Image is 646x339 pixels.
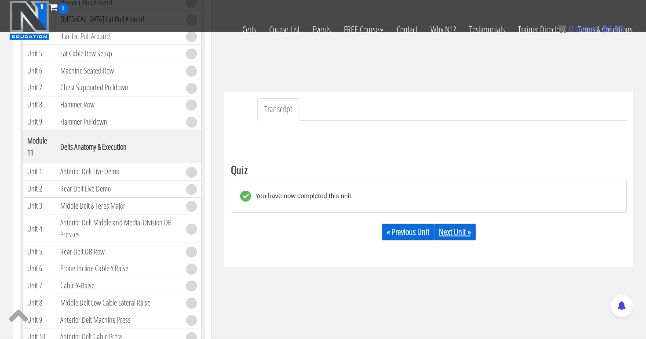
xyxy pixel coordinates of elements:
span: 0 [569,24,573,33]
td: Unit 9 [22,311,56,328]
td: Unit 2 [22,180,56,197]
td: Unit 4 [22,214,56,243]
th: Delts Anatomy & Execution [56,130,182,163]
td: Anterior Delt Machine Press [56,311,182,328]
a: Certs [236,14,263,45]
span: $ [602,24,607,33]
td: Rear Delt DB Row [56,243,182,260]
a: « Previous Unit [382,224,434,240]
td: Unit 3 [22,197,56,214]
a: Transcript [257,98,299,121]
a: 0 items: $0.00 [558,24,624,33]
td: Chest Supported Pulldown [56,79,182,96]
td: Unit 1 [22,163,56,181]
bdi: 0.00 [602,24,624,33]
a: Why N1? [424,14,463,45]
td: Unit 7 [22,79,56,96]
td: Unit 7 [22,277,56,294]
td: Rear Delt Live Demo [56,180,182,197]
td: Unit 5 [22,45,56,62]
a: Events [306,14,337,45]
a: Next Unit » [434,224,476,240]
td: Cable Y-Raise [56,277,182,294]
td: Unit 6 [22,260,56,277]
td: Prone Incline Cable Y Raise [56,260,182,277]
td: Middle Delt & Teres Major [56,197,182,214]
a: FREE Course [337,14,390,45]
td: Machine Seated Row [56,62,182,79]
td: Lat Cable Row Setup [56,45,182,62]
a: Testimonials [463,14,511,45]
img: n1-education [9,0,49,40]
h3: Quiz [231,164,627,175]
img: icon11.png [558,24,566,33]
td: Unit 6 [22,62,56,79]
td: Hammer Row [56,96,182,113]
td: Middle Delt Low Cable Lateral Raise [56,294,182,311]
a: Course List [263,14,306,45]
div: You have now completed this unit. [251,191,353,202]
span: items: [576,24,599,33]
span: 0 [58,3,69,14]
td: Unit 9 [22,113,56,130]
td: Unit 8 [22,294,56,311]
a: Contact [390,14,424,45]
a: Terms & Conditions [571,14,639,45]
td: Unit 5 [22,243,56,260]
td: Anterior Delt Middle and Medial Division DB Presses [56,214,182,243]
td: Hammer Pulldown [56,113,182,130]
td: Anterior Delt Live Demo [56,163,182,181]
a: 0 [49,1,69,13]
th: Module 11 [22,130,56,163]
td: Unit 8 [22,96,56,113]
a: Trainer Directory [511,14,571,45]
